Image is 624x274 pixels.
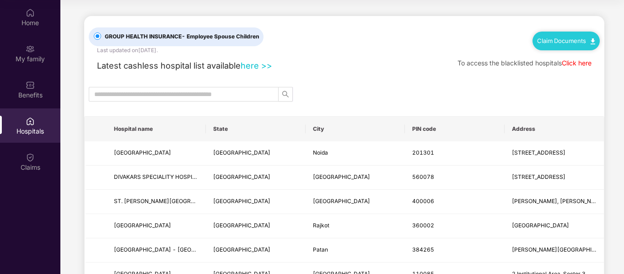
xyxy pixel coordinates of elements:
[405,117,504,141] th: PIN code
[457,59,562,67] span: To access the blacklisted hospitals
[512,149,565,156] span: [STREET_ADDRESS]
[206,214,305,238] td: Gujarat
[562,59,592,67] a: Click here
[114,246,235,253] span: [GEOGRAPHIC_DATA] - [GEOGRAPHIC_DATA]
[512,198,605,204] span: [PERSON_NAME], [PERSON_NAME]
[114,198,226,204] span: ST. [PERSON_NAME][GEOGRAPHIC_DATA]
[206,141,305,166] td: Uttar Pradesh
[101,32,263,41] span: GROUP HEALTH INSURANCE
[306,214,405,238] td: Rajkot
[412,222,434,229] span: 360002
[591,38,595,44] img: svg+xml;base64,PHN2ZyB4bWxucz0iaHR0cDovL3d3dy53My5vcmcvMjAwMC9zdmciIHdpZHRoPSIxMC40IiBoZWlnaHQ9Ij...
[505,214,604,238] td: 2nd Floor Shri Ram Complex, Kothariya Road
[313,149,328,156] span: Noida
[114,222,171,229] span: [GEOGRAPHIC_DATA]
[114,173,202,180] span: DIVAKARS SPECIALITY HOSPITAL
[26,153,35,162] img: svg+xml;base64,PHN2ZyBpZD0iQ2xhaW0iIHhtbG5zPSJodHRwOi8vd3d3LnczLm9yZy8yMDAwL3N2ZyIgd2lkdGg9IjIwIi...
[213,173,270,180] span: [GEOGRAPHIC_DATA]
[114,149,171,156] span: [GEOGRAPHIC_DATA]
[206,166,305,190] td: Karnataka
[206,190,305,214] td: Maharashtra
[97,60,241,70] span: Latest cashless hospital list available
[505,190,604,214] td: J Mehta, Malbar Hill
[213,149,270,156] span: [GEOGRAPHIC_DATA]
[537,37,595,44] a: Claim Documents
[182,33,259,40] span: - Employee Spouse Children
[213,198,270,204] span: [GEOGRAPHIC_DATA]
[278,87,293,102] button: search
[206,117,305,141] th: State
[279,91,292,98] span: search
[306,166,405,190] td: Bangalore
[412,198,434,204] span: 400006
[313,198,370,204] span: [GEOGRAPHIC_DATA]
[306,190,405,214] td: Mumbai
[306,238,405,263] td: Patan
[107,166,206,190] td: DIVAKARS SPECIALITY HOSPITAL
[505,166,604,190] td: No 220, 9th Cross Road, 2nd Phase, J P Nagar
[313,246,328,253] span: Patan
[412,149,434,156] span: 201301
[512,125,597,133] span: Address
[26,81,35,90] img: svg+xml;base64,PHN2ZyBpZD0iQmVuZWZpdHMiIHhtbG5zPSJodHRwOi8vd3d3LnczLm9yZy8yMDAwL3N2ZyIgd2lkdGg9Ij...
[97,46,158,55] div: Last updated on [DATE] .
[206,238,305,263] td: Gujarat
[107,141,206,166] td: METRO HOSPITAL AND HEART INSTITUTE
[306,117,405,141] th: City
[241,60,272,70] a: here >>
[412,246,434,253] span: 384265
[313,173,370,180] span: [GEOGRAPHIC_DATA]
[213,222,270,229] span: [GEOGRAPHIC_DATA]
[107,214,206,238] td: KHUSHEE EYE HOSPITAL LASER CENTER
[26,117,35,126] img: svg+xml;base64,PHN2ZyBpZD0iSG9zcGl0YWxzIiB4bWxucz0iaHR0cDovL3d3dy53My5vcmcvMjAwMC9zdmciIHdpZHRoPS...
[107,238,206,263] td: AGRAWAL HOSPITAL - PATAN
[306,141,405,166] td: Noida
[114,125,199,133] span: Hospital name
[505,238,604,263] td: Kilachand Center, Station Road
[26,44,35,54] img: svg+xml;base64,PHN2ZyB3aWR0aD0iMjAiIGhlaWdodD0iMjAiIHZpZXdCb3g9IjAgMCAyMCAyMCIgZmlsbD0ibm9uZSIgeG...
[107,190,206,214] td: ST. ELIZABETH S HOSPITAL
[505,141,604,166] td: Block X-1, Vyapar Marg, L-94, Sector 12
[412,173,434,180] span: 560078
[107,117,206,141] th: Hospital name
[512,173,565,180] span: [STREET_ADDRESS]
[512,222,569,229] span: [GEOGRAPHIC_DATA]
[313,222,329,229] span: Rajkot
[26,8,35,17] img: svg+xml;base64,PHN2ZyBpZD0iSG9tZSIgeG1sbnM9Imh0dHA6Ly93d3cudzMub3JnLzIwMDAvc3ZnIiB3aWR0aD0iMjAiIG...
[505,117,604,141] th: Address
[213,246,270,253] span: [GEOGRAPHIC_DATA]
